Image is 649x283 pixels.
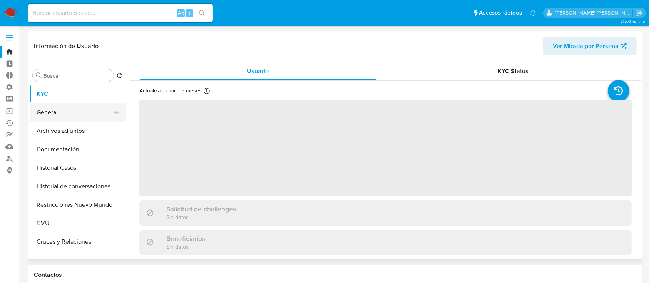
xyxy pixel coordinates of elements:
button: KYC [30,85,126,103]
p: Actualizado hace 5 meses [139,87,202,94]
button: Buscar [36,72,42,79]
p: Sin datos [166,243,205,250]
span: Accesos rápidos [479,9,522,17]
span: Usuario [247,67,269,75]
button: General [30,103,120,122]
button: Cruces y Relaciones [30,233,126,251]
button: search-icon [194,8,210,18]
button: Historial Casos [30,159,126,177]
p: emmanuel.vitiello@mercadolibre.com [555,9,633,17]
button: Archivos adjuntos [30,122,126,140]
span: ‌ [139,100,632,196]
span: Ver Mirada por Persona [553,37,619,55]
div: Solicitud de challengesSin datos [139,200,632,225]
button: Historial de conversaciones [30,177,126,196]
h1: Contactos [34,271,637,279]
h3: Solicitud de challenges [166,205,236,213]
a: Notificaciones [530,10,536,16]
button: Volver al orden por defecto [117,72,123,81]
input: Buscar [43,72,110,79]
h1: Información de Usuario [34,42,99,50]
h3: Beneficiarios [166,234,205,243]
input: Buscar usuario o caso... [28,8,213,18]
a: Salir [635,9,643,17]
button: Restricciones Nuevo Mundo [30,196,126,214]
button: Documentación [30,140,126,159]
span: s [188,9,191,17]
span: Alt [178,9,184,17]
button: Ver Mirada por Persona [543,37,637,55]
button: CVU [30,214,126,233]
span: KYC Status [498,67,529,75]
div: BeneficiariosSin datos [139,230,632,255]
button: Créditos [30,251,126,270]
p: Sin datos [166,213,236,221]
